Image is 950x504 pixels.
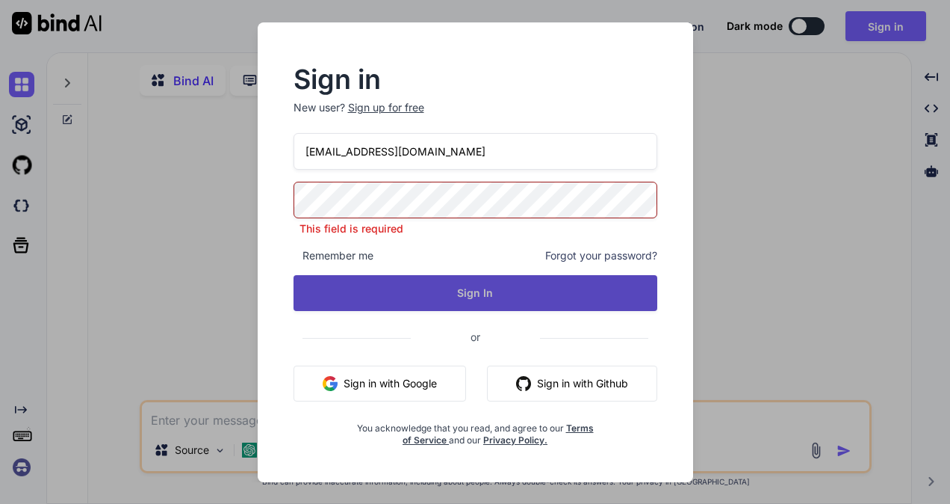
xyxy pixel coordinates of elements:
img: google [323,376,338,391]
button: Sign in with Google [294,366,466,402]
img: github [516,376,531,391]
div: Sign up for free [348,100,424,115]
button: Sign in with Github [487,366,657,402]
div: You acknowledge that you read, and agree to our and our [354,414,597,446]
span: Remember me [294,248,373,263]
h2: Sign in [294,67,657,91]
p: New user? [294,100,657,133]
span: or [411,319,540,355]
a: Privacy Policy. [483,434,547,446]
button: Sign In [294,275,657,311]
p: This field is required [294,221,657,236]
span: Forgot your password? [545,248,657,263]
input: Login or Email [294,133,657,170]
a: Terms of Service [403,422,594,446]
